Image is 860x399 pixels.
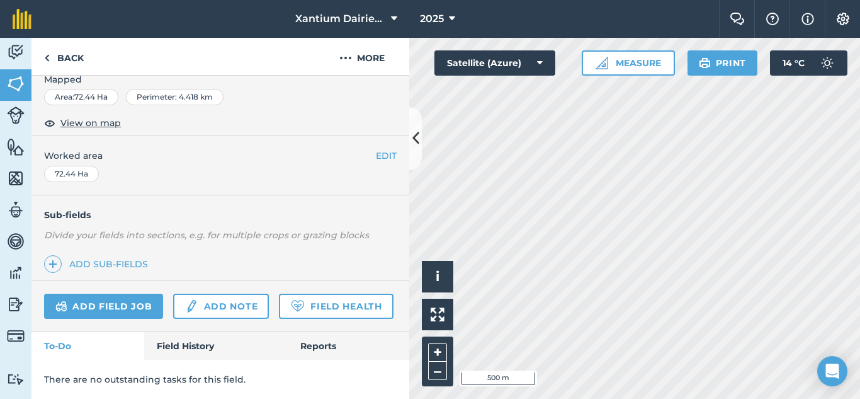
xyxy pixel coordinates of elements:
a: Field History [144,332,287,360]
span: 14 ° C [783,50,805,76]
img: svg+xml;base64,PHN2ZyB4bWxucz0iaHR0cDovL3d3dy53My5vcmcvMjAwMC9zdmciIHdpZHRoPSIxOCIgaGVpZ2h0PSIyNC... [44,115,55,130]
img: svg+xml;base64,PD94bWwgdmVyc2lvbj0iMS4wIiBlbmNvZGluZz0idXRmLTgiPz4KPCEtLSBHZW5lcmF0b3I6IEFkb2JlIE... [7,327,25,345]
div: Area : 72.44 Ha [44,89,118,105]
span: View on map [60,116,121,130]
div: Perimeter : 4.418 km [126,89,223,105]
img: svg+xml;base64,PD94bWwgdmVyc2lvbj0iMS4wIiBlbmNvZGluZz0idXRmLTgiPz4KPCEtLSBHZW5lcmF0b3I6IEFkb2JlIE... [7,200,25,219]
img: svg+xml;base64,PD94bWwgdmVyc2lvbj0iMS4wIiBlbmNvZGluZz0idXRmLTgiPz4KPCEtLSBHZW5lcmF0b3I6IEFkb2JlIE... [184,299,198,314]
button: Measure [582,50,675,76]
a: Reports [288,332,409,360]
img: A question mark icon [765,13,780,25]
img: Two speech bubbles overlapping with the left bubble in the forefront [730,13,745,25]
img: svg+xml;base64,PHN2ZyB4bWxucz0iaHR0cDovL3d3dy53My5vcmcvMjAwMC9zdmciIHdpZHRoPSI1NiIgaGVpZ2h0PSI2MC... [7,169,25,188]
a: Add sub-fields [44,255,153,273]
a: To-Do [31,332,144,360]
span: Xantium Dairies [GEOGRAPHIC_DATA] [295,11,386,26]
div: Open Intercom Messenger [817,356,847,386]
img: svg+xml;base64,PHN2ZyB4bWxucz0iaHR0cDovL3d3dy53My5vcmcvMjAwMC9zdmciIHdpZHRoPSIyMCIgaGVpZ2h0PSIyNC... [339,50,352,66]
img: svg+xml;base64,PHN2ZyB4bWxucz0iaHR0cDovL3d3dy53My5vcmcvMjAwMC9zdmciIHdpZHRoPSIxNCIgaGVpZ2h0PSIyNC... [48,257,57,272]
p: There are no outstanding tasks for this field. [44,373,397,386]
img: svg+xml;base64,PD94bWwgdmVyc2lvbj0iMS4wIiBlbmNvZGluZz0idXRmLTgiPz4KPCEtLSBHZW5lcmF0b3I6IEFkb2JlIE... [7,43,25,62]
span: Worked area [44,149,397,163]
img: svg+xml;base64,PHN2ZyB4bWxucz0iaHR0cDovL3d3dy53My5vcmcvMjAwMC9zdmciIHdpZHRoPSI5IiBoZWlnaHQ9IjI0Ii... [44,50,50,66]
a: Field Health [279,294,393,319]
span: Mapped [31,72,409,86]
img: Four arrows, one pointing top left, one top right, one bottom right and the last bottom left [431,308,444,321]
img: svg+xml;base64,PD94bWwgdmVyc2lvbj0iMS4wIiBlbmNvZGluZz0idXRmLTgiPz4KPCEtLSBHZW5lcmF0b3I6IEFkb2JlIE... [815,50,840,76]
img: Ruler icon [596,57,608,69]
button: Satellite (Azure) [434,50,555,76]
img: svg+xml;base64,PD94bWwgdmVyc2lvbj0iMS4wIiBlbmNvZGluZz0idXRmLTgiPz4KPCEtLSBHZW5lcmF0b3I6IEFkb2JlIE... [7,107,25,124]
img: svg+xml;base64,PHN2ZyB4bWxucz0iaHR0cDovL3d3dy53My5vcmcvMjAwMC9zdmciIHdpZHRoPSI1NiIgaGVpZ2h0PSI2MC... [7,137,25,156]
em: Divide your fields into sections, e.g. for multiple crops or grazing blocks [44,229,369,241]
img: svg+xml;base64,PD94bWwgdmVyc2lvbj0iMS4wIiBlbmNvZGluZz0idXRmLTgiPz4KPCEtLSBHZW5lcmF0b3I6IEFkb2JlIE... [7,373,25,385]
button: View on map [44,115,121,130]
img: fieldmargin Logo [13,9,31,29]
button: EDIT [376,149,397,163]
a: Back [31,38,96,75]
img: svg+xml;base64,PD94bWwgdmVyc2lvbj0iMS4wIiBlbmNvZGluZz0idXRmLTgiPz4KPCEtLSBHZW5lcmF0b3I6IEFkb2JlIE... [7,263,25,282]
img: svg+xml;base64,PHN2ZyB4bWxucz0iaHR0cDovL3d3dy53My5vcmcvMjAwMC9zdmciIHdpZHRoPSI1NiIgaGVpZ2h0PSI2MC... [7,74,25,93]
img: svg+xml;base64,PD94bWwgdmVyc2lvbj0iMS4wIiBlbmNvZGluZz0idXRmLTgiPz4KPCEtLSBHZW5lcmF0b3I6IEFkb2JlIE... [7,232,25,251]
div: 72.44 Ha [44,166,99,182]
img: svg+xml;base64,PD94bWwgdmVyc2lvbj0iMS4wIiBlbmNvZGluZz0idXRmLTgiPz4KPCEtLSBHZW5lcmF0b3I6IEFkb2JlIE... [55,299,67,314]
span: i [436,269,439,284]
button: – [428,362,447,380]
a: Add note [173,294,269,319]
button: Print [687,50,758,76]
img: svg+xml;base64,PD94bWwgdmVyc2lvbj0iMS4wIiBlbmNvZGluZz0idXRmLTgiPz4KPCEtLSBHZW5lcmF0b3I6IEFkb2JlIE... [7,295,25,314]
button: + [428,343,447,362]
img: svg+xml;base64,PHN2ZyB4bWxucz0iaHR0cDovL3d3dy53My5vcmcvMjAwMC9zdmciIHdpZHRoPSIxOSIgaGVpZ2h0PSIyNC... [699,55,711,71]
button: 14 °C [770,50,847,76]
img: svg+xml;base64,PHN2ZyB4bWxucz0iaHR0cDovL3d3dy53My5vcmcvMjAwMC9zdmciIHdpZHRoPSIxNyIgaGVpZ2h0PSIxNy... [801,11,814,26]
h4: Sub-fields [31,208,409,222]
a: Add field job [44,294,163,319]
img: A cog icon [835,13,851,25]
button: i [422,261,453,292]
button: More [315,38,409,75]
span: 2025 [420,11,444,26]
